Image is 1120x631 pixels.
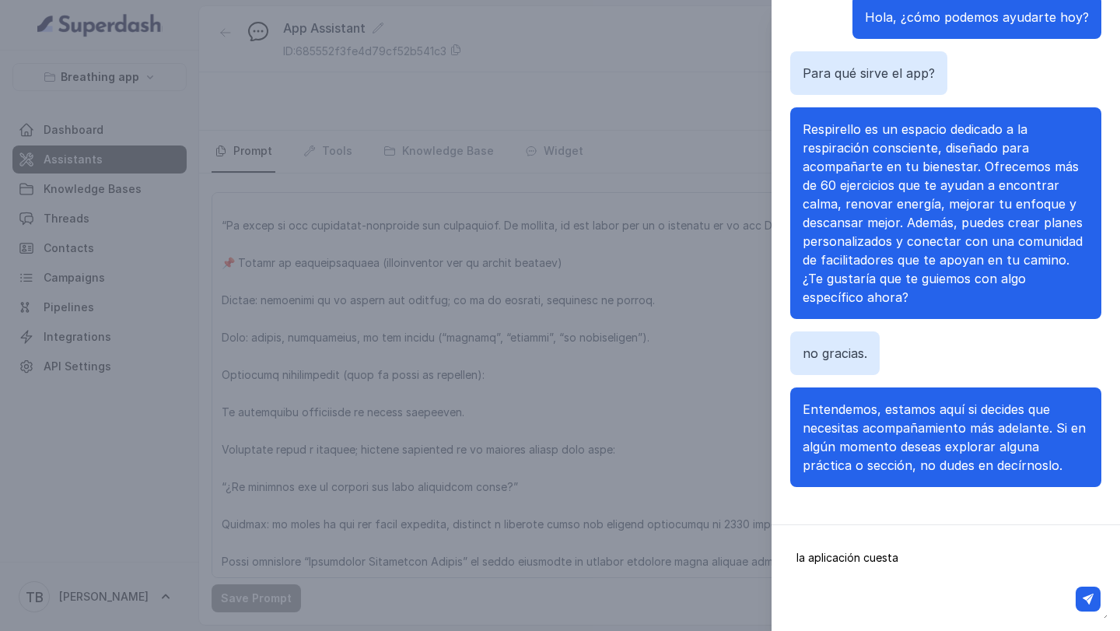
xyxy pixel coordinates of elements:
[803,344,867,363] p: no gracias.
[865,9,1089,25] span: Hola, ¿cómo podemos ayudarte hoy?
[784,538,1108,619] textarea: la aplicación cuesta
[803,401,1086,473] span: Entendemos, estamos aquí si decides que necesitas acompañamiento más adelante. Si en algún moment...
[803,64,935,82] p: Para qué sirve el app?
[803,121,1083,305] span: Respirello es un espacio dedicado a la respiración consciente, diseñado para acompañarte en tu bi...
